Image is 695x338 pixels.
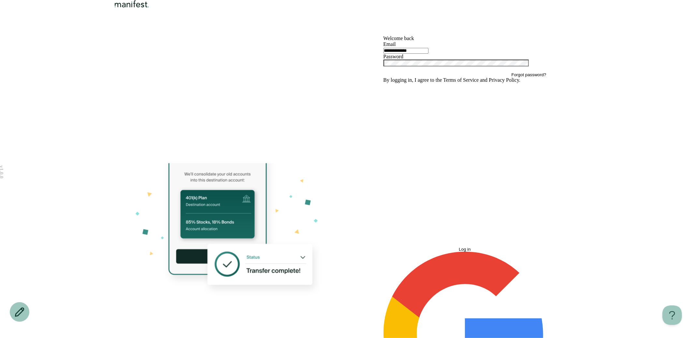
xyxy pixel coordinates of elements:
[384,41,396,47] label: Email
[459,247,471,252] span: Log in
[384,83,546,252] button: Log in
[443,77,479,83] a: Terms of Service
[384,35,546,41] h1: Welcome back
[384,54,403,59] label: Password
[384,77,546,83] p: By logging in, I agree to the and .
[662,305,682,325] iframe: Help Scout Beacon - Open
[512,72,546,77] button: Forgot password?
[489,77,519,83] a: Privacy Policy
